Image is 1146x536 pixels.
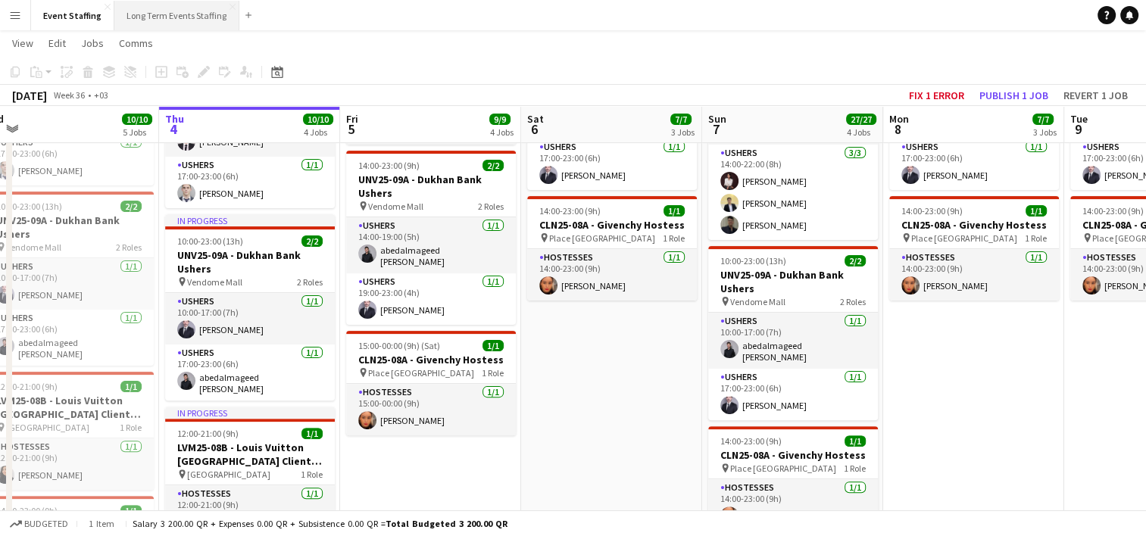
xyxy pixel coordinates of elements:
span: 1 item [83,518,120,529]
div: +03 [94,89,108,101]
span: Budgeted [24,519,68,529]
button: Budgeted [8,516,70,532]
button: Long Term Events Staffing [114,1,239,30]
div: [DATE] [12,88,47,103]
span: Edit [48,36,66,50]
span: View [12,36,33,50]
a: Comms [113,33,159,53]
button: Fix 1 error [903,86,970,105]
button: Revert 1 job [1057,86,1134,105]
button: Publish 1 job [973,86,1054,105]
button: Event Staffing [31,1,114,30]
a: Jobs [75,33,110,53]
span: Jobs [81,36,104,50]
span: Week 36 [50,89,88,101]
span: Comms [119,36,153,50]
div: Salary 3 200.00 QR + Expenses 0.00 QR + Subsistence 0.00 QR = [133,518,507,529]
a: Edit [42,33,72,53]
a: View [6,33,39,53]
span: Total Budgeted 3 200.00 QR [386,518,507,529]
